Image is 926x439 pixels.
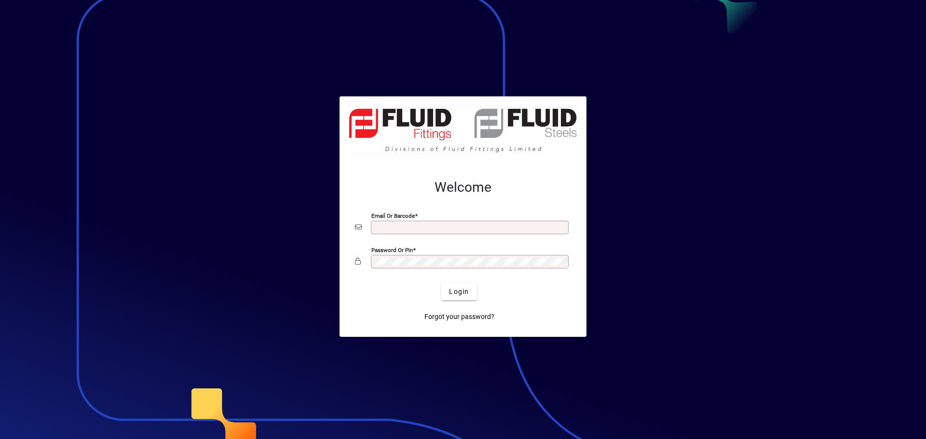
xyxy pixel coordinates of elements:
button: Login [441,283,477,300]
span: Forgot your password? [424,312,494,322]
mat-label: Email or Barcode [371,213,415,219]
span: Login [449,287,469,297]
a: Forgot your password? [421,308,498,325]
h2: Welcome [355,179,571,196]
mat-label: Password or Pin [371,247,413,253]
